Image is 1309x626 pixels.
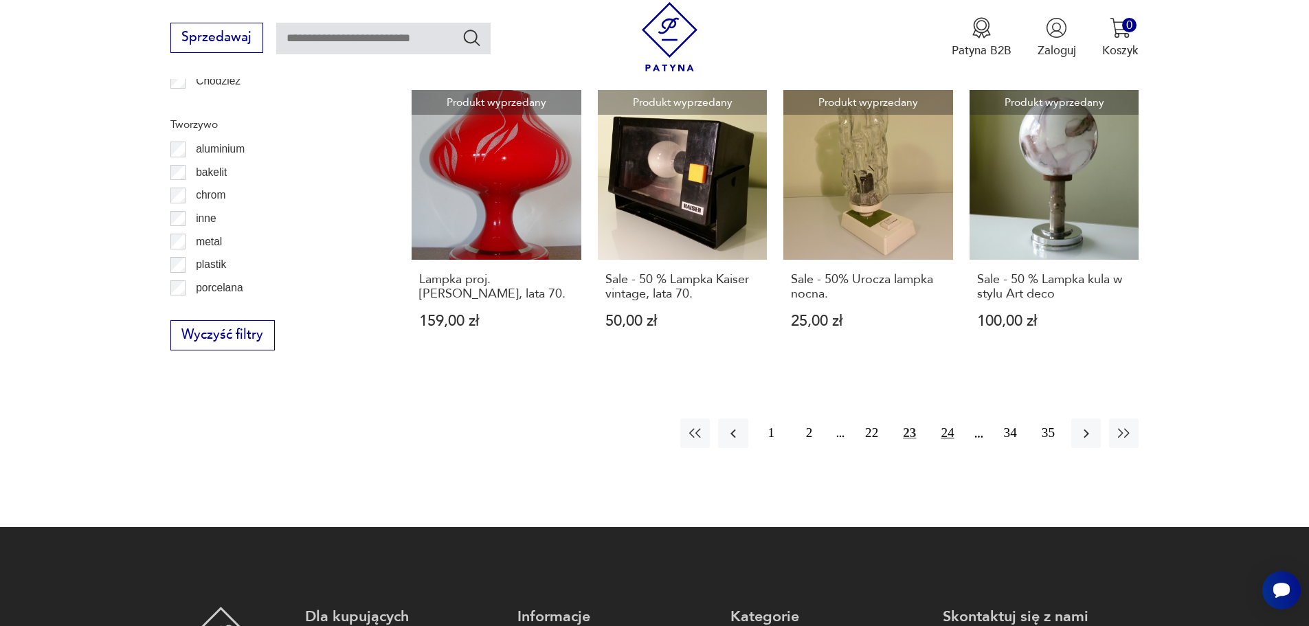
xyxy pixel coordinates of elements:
[196,164,227,181] p: bakelit
[952,43,1011,58] p: Patyna B2B
[895,418,924,448] button: 23
[196,140,245,158] p: aluminium
[977,273,1132,301] h3: Sale - 50 % Lampka kula w stylu Art deco
[412,90,581,361] a: Produkt wyprzedanyLampka proj. Štepan Tabera, lata 70.Lampka proj. [PERSON_NAME], lata 70.159,00 zł
[970,90,1139,361] a: Produkt wyprzedanySale - 50 % Lampka kula w stylu Art decoSale - 50 % Lampka kula w stylu Art dec...
[1038,43,1076,58] p: Zaloguj
[196,95,237,113] p: Ćmielów
[170,115,372,133] p: Tworzywo
[791,273,946,301] h3: Sale - 50% Urocza lampka nocna.
[1038,17,1076,58] button: Zaloguj
[605,314,760,328] p: 50,00 zł
[971,17,992,38] img: Ikona medalu
[757,418,786,448] button: 1
[170,23,263,53] button: Sprzedawaj
[196,186,225,204] p: chrom
[932,418,962,448] button: 24
[196,279,243,297] p: porcelana
[462,27,482,47] button: Szukaj
[857,418,886,448] button: 22
[1102,43,1139,58] p: Koszyk
[419,314,574,328] p: 159,00 zł
[1046,17,1067,38] img: Ikonka użytkownika
[170,33,263,44] a: Sprzedawaj
[791,314,946,328] p: 25,00 zł
[605,273,760,301] h3: Sale - 50 % Lampka Kaiser vintage, lata 70.
[996,418,1025,448] button: 34
[952,17,1011,58] button: Patyna B2B
[419,273,574,301] h3: Lampka proj. [PERSON_NAME], lata 70.
[1122,18,1137,32] div: 0
[196,210,216,227] p: inne
[196,233,222,251] p: metal
[794,418,824,448] button: 2
[196,302,230,320] p: porcelit
[977,314,1132,328] p: 100,00 zł
[952,17,1011,58] a: Ikona medaluPatyna B2B
[598,90,768,361] a: Produkt wyprzedanySale - 50 % Lampka Kaiser vintage, lata 70.Sale - 50 % Lampka Kaiser vintage, l...
[1102,17,1139,58] button: 0Koszyk
[170,320,275,350] button: Wyczyść filtry
[1262,571,1301,610] iframe: Smartsupp widget button
[635,2,704,71] img: Patyna - sklep z meblami i dekoracjami vintage
[196,72,240,90] p: Chodzież
[1110,17,1131,38] img: Ikona koszyka
[783,90,953,361] a: Produkt wyprzedanySale - 50% Urocza lampka nocna.Sale - 50% Urocza lampka nocna.25,00 zł
[196,256,226,273] p: plastik
[1033,418,1063,448] button: 35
